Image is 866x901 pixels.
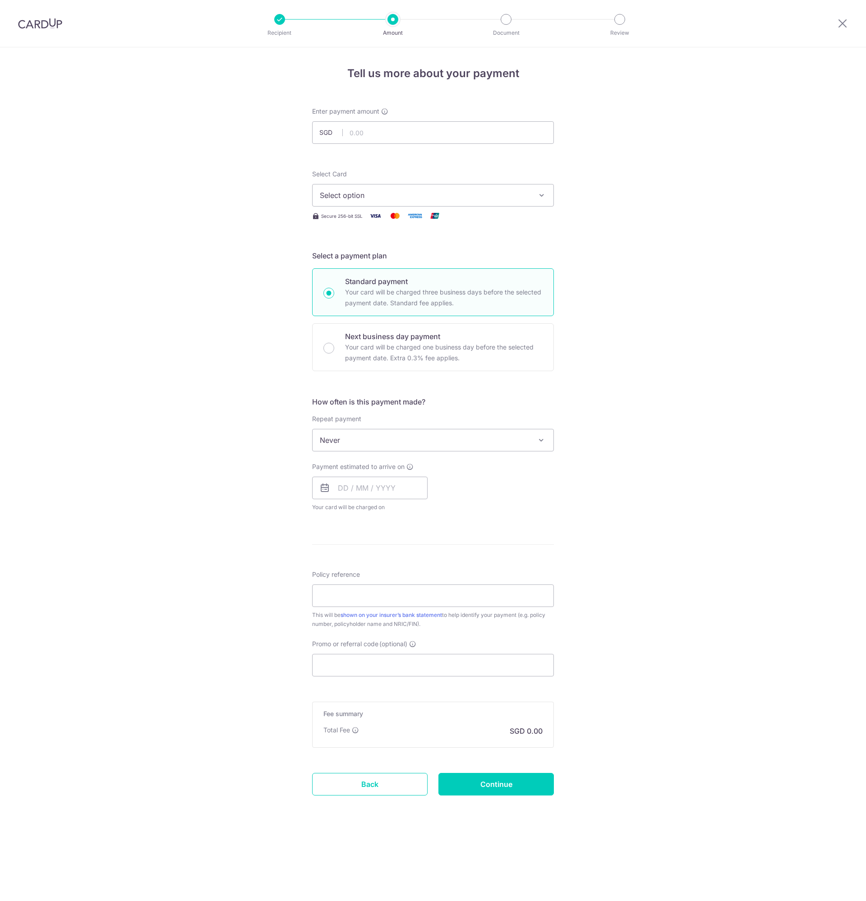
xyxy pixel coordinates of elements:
p: Your card will be charged three business days before the selected payment date. Standard fee appl... [345,287,543,308]
iframe: ウィジェットを開いて詳しい情報を確認できます [804,874,857,896]
span: Your card will be charged on [312,503,428,512]
input: 0.00 [312,121,554,144]
label: Repeat payment [312,414,361,423]
p: Recipient [246,28,313,37]
a: shown on your insurer’s bank statement [341,611,442,618]
h5: Fee summary [323,709,543,718]
p: Document [473,28,539,37]
span: SGD [319,128,343,137]
span: Never [313,429,553,451]
h4: Tell us more about your payment [312,65,554,82]
span: Promo or referral code [312,639,378,648]
p: Your card will be charged one business day before the selected payment date. Extra 0.3% fee applies. [345,342,543,363]
input: Continue [438,773,554,795]
span: Never [312,429,554,451]
a: Back [312,773,428,795]
h5: How often is this payment made? [312,396,554,407]
label: Policy reference [312,570,360,579]
p: Review [586,28,653,37]
p: Standard payment [345,276,543,287]
img: Mastercard [386,210,404,221]
img: CardUp [18,18,62,29]
p: Next business day payment [345,331,543,342]
span: (optional) [379,639,407,648]
img: American Express [406,210,424,221]
span: Payment estimated to arrive on [312,462,405,471]
span: Select option [320,190,530,201]
img: Visa [366,210,384,221]
p: Amount [359,28,426,37]
p: SGD 0.00 [510,726,543,736]
h5: Select a payment plan [312,250,554,261]
p: Total Fee [323,726,350,735]
span: translation missing: en.payables.payment_networks.credit_card.summary.labels.select_card [312,170,347,178]
div: This will be to help identify your payment (e.g. policy number, policyholder name and NRIC/FIN). [312,611,554,629]
input: DD / MM / YYYY [312,477,428,499]
button: Select option [312,184,554,207]
img: Union Pay [426,210,444,221]
span: Secure 256-bit SSL [321,212,363,220]
span: Enter payment amount [312,107,379,116]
